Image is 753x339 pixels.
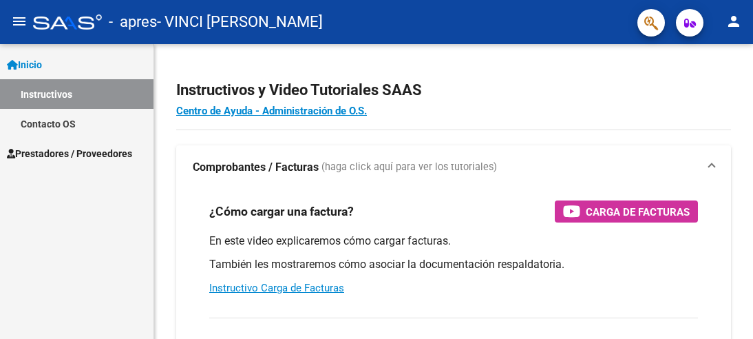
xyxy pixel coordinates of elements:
mat-expansion-panel-header: Comprobantes / Facturas (haga click aquí para ver los tutoriales) [176,145,731,189]
span: Inicio [7,57,42,72]
h2: Instructivos y Video Tutoriales SAAS [176,77,731,103]
mat-icon: person [725,13,742,30]
span: Carga de Facturas [586,203,690,220]
iframe: Intercom live chat [706,292,739,325]
span: - VINCI [PERSON_NAME] [157,7,323,37]
button: Carga de Facturas [555,201,698,223]
span: - apres [109,7,157,37]
a: Centro de Ayuda - Administración de O.S. [176,105,367,117]
p: También les mostraremos cómo asociar la documentación respaldatoria. [209,257,698,272]
mat-icon: menu [11,13,28,30]
a: Instructivo Carga de Facturas [209,282,344,294]
p: En este video explicaremos cómo cargar facturas. [209,234,698,249]
strong: Comprobantes / Facturas [193,160,319,175]
h3: ¿Cómo cargar una factura? [209,202,354,221]
span: Prestadores / Proveedores [7,146,132,161]
span: (haga click aquí para ver los tutoriales) [321,160,497,175]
